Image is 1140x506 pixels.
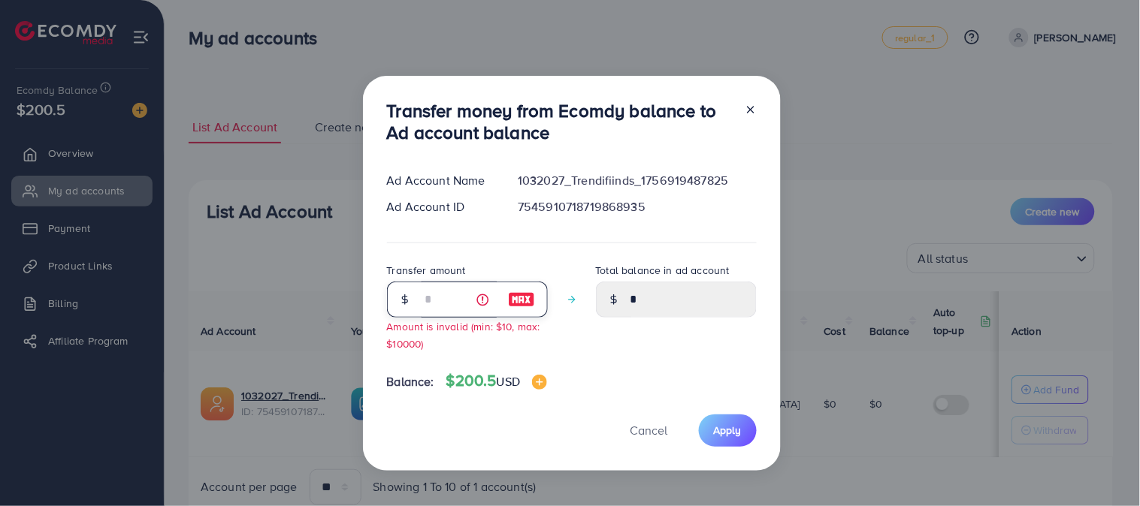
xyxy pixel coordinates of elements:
[612,414,687,447] button: Cancel
[508,291,535,309] img: image
[714,423,742,438] span: Apply
[630,422,668,438] span: Cancel
[375,198,506,215] div: Ad Account ID
[532,375,547,390] img: image
[497,373,520,390] span: USD
[387,263,466,278] label: Transfer amount
[1076,438,1129,495] iframe: Chat
[387,100,733,143] h3: Transfer money from Ecomdy balance to Ad account balance
[596,263,730,278] label: Total balance in ad account
[387,373,434,390] span: Balance:
[506,172,768,189] div: 1032027_Trendifiinds_1756919487825
[387,319,540,351] small: Amount is invalid (min: $10, max: $10000)
[506,198,768,215] div: 7545910718719868935
[446,372,547,390] h4: $200.5
[375,172,506,189] div: Ad Account Name
[699,414,757,447] button: Apply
